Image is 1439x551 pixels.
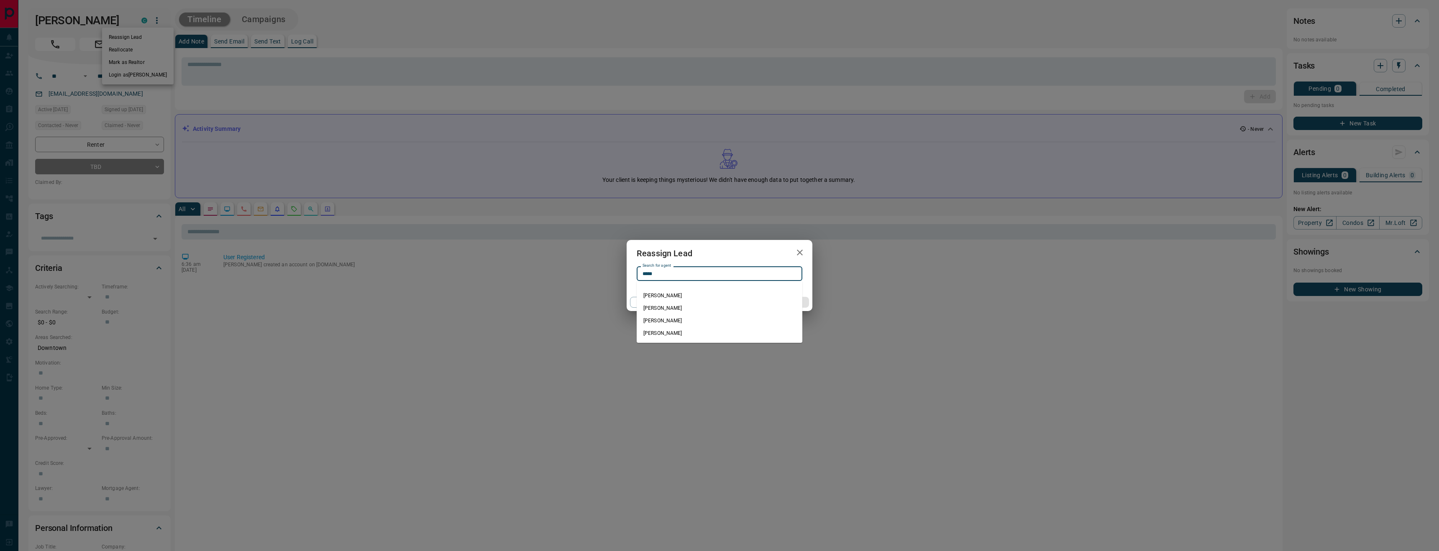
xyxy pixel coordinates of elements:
li: [PERSON_NAME] [637,327,802,339]
button: Cancel [630,297,702,308]
h2: Reassign Lead [627,240,702,267]
li: [PERSON_NAME] [637,289,802,302]
li: [PERSON_NAME] [637,302,802,314]
li: [PERSON_NAME] [637,314,802,327]
label: Search for agent [643,263,671,268]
